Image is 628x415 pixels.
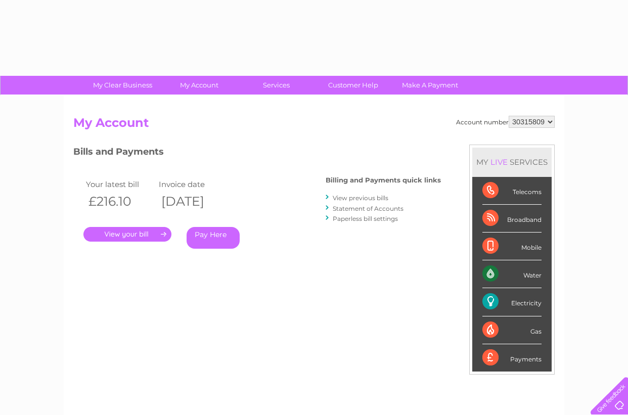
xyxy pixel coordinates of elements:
a: Services [235,76,318,95]
th: £216.10 [83,191,156,212]
div: Account number [456,116,555,128]
a: Customer Help [311,76,395,95]
a: Statement of Accounts [333,205,403,212]
h4: Billing and Payments quick links [326,176,441,184]
a: My Clear Business [81,76,164,95]
div: Gas [482,316,542,344]
a: Paperless bill settings [333,215,398,222]
h3: Bills and Payments [73,145,441,162]
div: Broadband [482,205,542,233]
div: Water [482,260,542,288]
div: Telecoms [482,177,542,205]
div: MY SERVICES [472,148,552,176]
a: View previous bills [333,194,388,202]
h2: My Account [73,116,555,135]
td: Your latest bill [83,177,156,191]
div: Payments [482,344,542,372]
th: [DATE] [156,191,229,212]
div: Electricity [482,288,542,316]
td: Invoice date [156,177,229,191]
div: LIVE [488,157,510,167]
a: Pay Here [187,227,240,249]
a: My Account [158,76,241,95]
div: Mobile [482,233,542,260]
a: . [83,227,171,242]
a: Make A Payment [388,76,472,95]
